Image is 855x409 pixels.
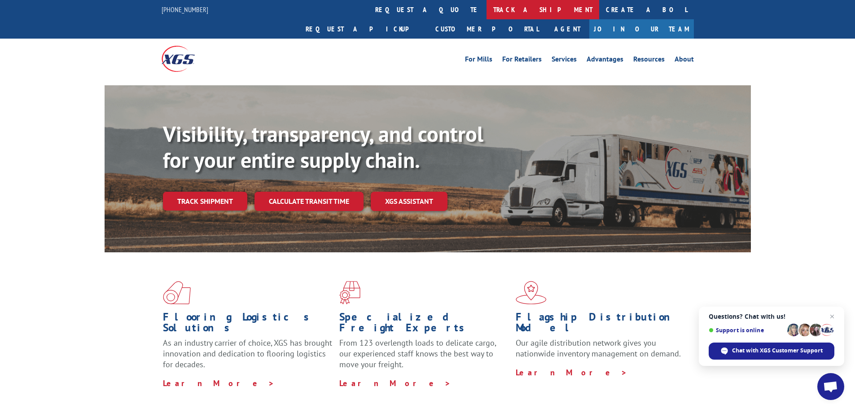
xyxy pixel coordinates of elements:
[633,56,665,66] a: Resources
[516,312,685,338] h1: Flagship Distribution Model
[163,120,483,174] b: Visibility, transparency, and control for your entire supply chain.
[709,327,784,334] span: Support is online
[465,56,492,66] a: For Mills
[709,343,834,360] div: Chat with XGS Customer Support
[589,19,694,39] a: Join Our Team
[162,5,208,14] a: [PHONE_NUMBER]
[502,56,542,66] a: For Retailers
[429,19,545,39] a: Customer Portal
[339,281,360,304] img: xgs-icon-focused-on-flooring-red
[163,281,191,304] img: xgs-icon-total-supply-chain-intelligence-red
[516,338,681,359] span: Our agile distribution network gives you nationwide inventory management on demand.
[516,281,547,304] img: xgs-icon-flagship-distribution-model-red
[587,56,623,66] a: Advantages
[339,378,451,388] a: Learn More >
[339,312,509,338] h1: Specialized Freight Experts
[163,192,247,211] a: Track shipment
[163,378,275,388] a: Learn More >
[732,347,823,355] span: Chat with XGS Customer Support
[545,19,589,39] a: Agent
[254,192,364,211] a: Calculate transit time
[675,56,694,66] a: About
[709,313,834,320] span: Questions? Chat with us!
[299,19,429,39] a: Request a pickup
[339,338,509,378] p: From 123 overlength loads to delicate cargo, our experienced staff knows the best way to move you...
[827,311,837,322] span: Close chat
[163,338,332,369] span: As an industry carrier of choice, XGS has brought innovation and dedication to flooring logistics...
[516,367,627,378] a: Learn More >
[552,56,577,66] a: Services
[163,312,333,338] h1: Flooring Logistics Solutions
[817,373,844,400] div: Open chat
[371,192,447,211] a: XGS ASSISTANT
